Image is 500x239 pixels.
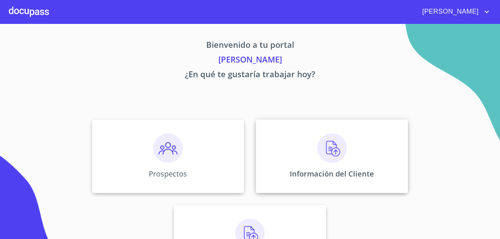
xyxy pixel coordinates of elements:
p: [PERSON_NAME] [23,53,477,68]
span: [PERSON_NAME] [417,6,482,18]
p: ¿En qué te gustaría trabajar hoy? [23,68,477,83]
p: Prospectos [149,169,187,179]
button: account of current user [417,6,491,18]
p: Información del Cliente [290,169,374,179]
img: prospectos.png [153,133,183,163]
img: carga.png [317,133,347,163]
p: Bienvenido a tu portal [23,39,477,53]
